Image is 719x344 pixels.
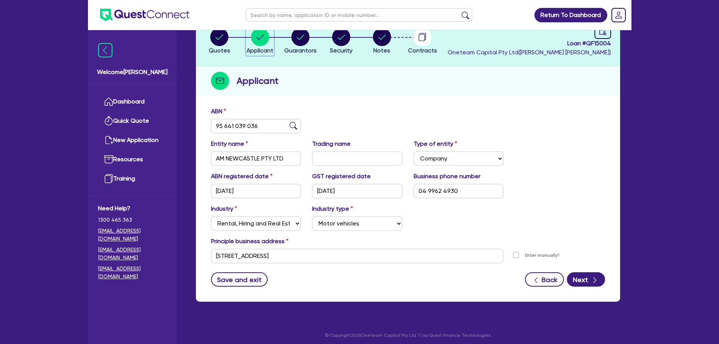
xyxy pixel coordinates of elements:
[211,237,288,246] label: Principle business address
[312,172,371,181] label: GST registered date
[98,169,166,188] a: Training
[208,28,231,56] button: Quotes
[284,47,317,54] span: Guarantors
[329,28,353,56] button: Security
[98,131,166,150] a: New Application
[211,172,273,181] label: ABN registered date
[525,272,564,287] button: Back
[408,28,437,56] button: Contracts
[408,47,437,54] span: Contracts
[191,332,625,339] p: © Copyright 2025 Oneteam Capital Pty Ltd T/as Quest Finance Technologies
[246,8,472,22] input: Search by name, application ID or mobile number...
[98,265,166,281] a: [EMAIL_ADDRESS][DOMAIN_NAME]
[98,150,166,169] a: Resources
[104,174,113,183] img: training
[98,92,166,111] a: Dashboard
[330,47,353,54] span: Security
[312,139,351,148] label: Trading name
[211,272,268,287] button: Save and exit
[609,5,628,25] a: Dropdown toggle
[98,43,112,57] img: icon-menu-close
[211,184,301,198] input: DD / MM / YYYY
[98,204,166,213] span: Need Help?
[98,246,166,262] a: [EMAIL_ADDRESS][DOMAIN_NAME]
[98,227,166,243] a: [EMAIL_ADDRESS][DOMAIN_NAME]
[284,28,317,56] button: Guarantors
[104,116,113,125] img: quick-quote
[104,136,113,145] img: new-application
[567,272,605,287] button: Next
[211,72,229,90] img: step-icon
[97,68,168,77] span: Welcome [PERSON_NAME]
[525,252,560,259] label: Enter manually?
[373,28,391,56] button: Notes
[599,27,607,35] span: audit
[246,28,274,56] button: Applicant
[246,47,273,54] span: Applicant
[98,216,166,224] span: 1300 465 363
[414,139,457,148] label: Type of entity
[98,111,166,131] a: Quick Quote
[104,155,113,164] img: resources
[312,204,353,213] label: Industry type
[100,9,189,21] img: quest-connect-logo-blue
[211,139,248,148] label: Entity name
[211,107,226,116] label: ABN
[448,49,611,56] span: Oneteam Capital Pty Ltd ( [PERSON_NAME] [PERSON_NAME] )
[534,8,607,22] a: Return To Dashboard
[373,47,390,54] span: Notes
[209,47,230,54] span: Quotes
[289,122,297,130] img: abn-lookup icon
[594,25,611,39] a: audit
[211,204,237,213] label: Industry
[448,39,611,48] span: Loan # QF15004
[312,184,402,198] input: DD / MM / YYYY
[414,172,480,181] label: Business phone number
[237,74,279,88] h2: Applicant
